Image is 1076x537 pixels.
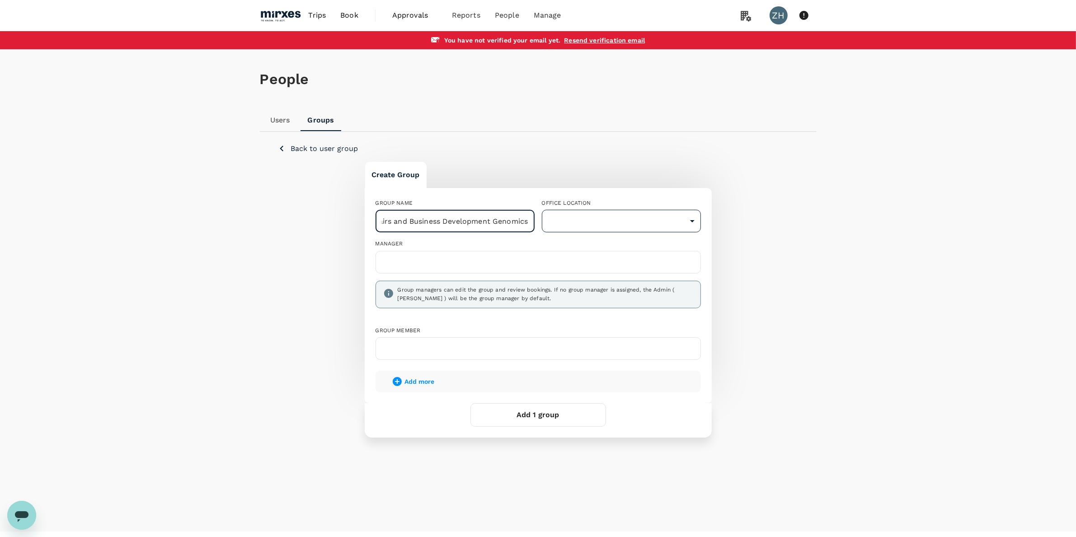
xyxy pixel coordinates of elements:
[291,143,358,154] p: Back to user group
[470,403,606,427] button: Add 1 group
[770,6,788,24] div: ZH
[376,326,701,335] div: Group member
[260,5,301,25] img: Mirxes Pte Ltd
[452,10,480,21] span: Reports
[542,210,701,232] div: ​
[308,10,326,21] span: Trips
[495,10,519,21] span: People
[444,37,561,44] span: You have not verified your email yet .
[405,378,435,385] span: Add more
[7,501,36,530] iframe: Button to launch messaging window
[260,71,817,88] h1: People
[278,143,358,154] button: Back to user group
[340,10,358,21] span: Book
[379,371,447,392] button: Add more
[376,199,535,208] div: GROUP NAME
[542,199,701,208] div: OFFICE LOCATION
[301,109,342,131] a: Groups
[372,169,420,181] h6: Create Group
[564,37,645,44] a: Resend verification email
[398,286,693,304] div: Group managers can edit the group and review bookings. If no group manager is assigned, the Admin...
[260,109,301,131] a: Users
[431,37,441,43] img: email-alert
[534,10,561,21] span: Manage
[376,240,701,249] div: MANAGER
[392,10,437,21] span: Approvals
